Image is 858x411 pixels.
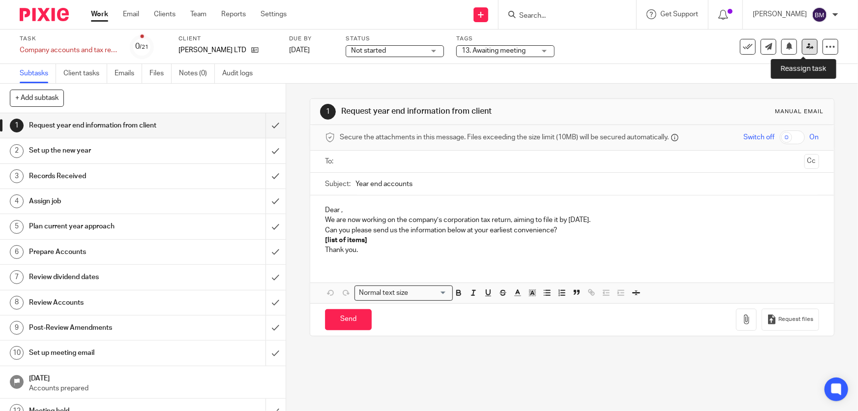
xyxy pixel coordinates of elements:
p: [PERSON_NAME] [753,9,807,19]
div: 10 [10,346,24,360]
p: [PERSON_NAME] LTD [178,45,246,55]
span: Secure the attachments in this message. Files exceeding the size limit (10MB) will be secured aut... [340,132,669,142]
div: Search for option [355,285,453,301]
p: Thank you. [325,245,819,255]
span: Normal text size [357,288,411,298]
div: Company accounts and tax return [20,45,118,55]
p: Dear , [325,205,819,215]
input: Send [325,309,372,330]
strong: [list of items] [325,237,367,244]
img: Pixie [20,8,69,21]
a: Audit logs [222,64,260,83]
div: 5 [10,220,24,234]
h1: Set up the new year [29,143,180,158]
div: 6 [10,245,24,259]
a: Client tasks [63,64,107,83]
small: /21 [140,44,149,50]
h1: Records Received [29,169,180,184]
div: Manual email [775,108,824,116]
h1: Assign job [29,194,180,209]
div: 9 [10,321,24,335]
a: Team [190,9,207,19]
label: To: [325,157,336,166]
div: 1 [320,104,336,120]
span: Get Support [660,11,698,18]
label: Client [178,35,277,43]
a: Files [149,64,172,83]
h1: Plan current year approach [29,219,180,234]
h1: Set up meeting email [29,346,180,360]
div: 8 [10,296,24,310]
p: We are now working on the company’s corporation tax return, aiming to file it by [DATE]. [325,215,819,225]
span: Request files [779,316,814,323]
span: [DATE] [289,47,310,54]
p: Accounts prepared [29,383,276,393]
button: Request files [762,309,819,331]
h1: Request year end information from client [29,118,180,133]
h1: Post-Review Amendments [29,320,180,335]
h1: Request year end information from client [341,106,593,117]
span: 13. Awaiting meeting [462,47,526,54]
div: 4 [10,194,24,208]
label: Task [20,35,118,43]
span: Switch off [744,132,775,142]
div: 7 [10,270,24,284]
input: Search [518,12,607,21]
div: 3 [10,169,24,183]
button: + Add subtask [10,90,64,106]
a: Email [123,9,139,19]
input: Search for option [412,288,447,298]
div: 1 [10,119,24,132]
label: Status [346,35,444,43]
h1: Review dividend dates [29,270,180,285]
h1: [DATE] [29,371,276,383]
div: 0 [136,41,149,52]
img: svg%3E [812,7,828,23]
label: Due by [289,35,333,43]
h1: Review Accounts [29,295,180,310]
a: Emails [115,64,142,83]
span: On [810,132,819,142]
a: Clients [154,9,176,19]
p: Can you please send us the information below at your earliest convenience? [325,225,819,235]
label: Subject: [325,179,351,189]
h1: Prepare Accounts [29,245,180,259]
a: Work [91,9,108,19]
div: 2 [10,144,24,158]
a: Subtasks [20,64,56,83]
label: Tags [456,35,555,43]
span: Not started [351,47,386,54]
button: Cc [804,154,819,169]
a: Reports [221,9,246,19]
a: Settings [261,9,287,19]
a: Notes (0) [179,64,215,83]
